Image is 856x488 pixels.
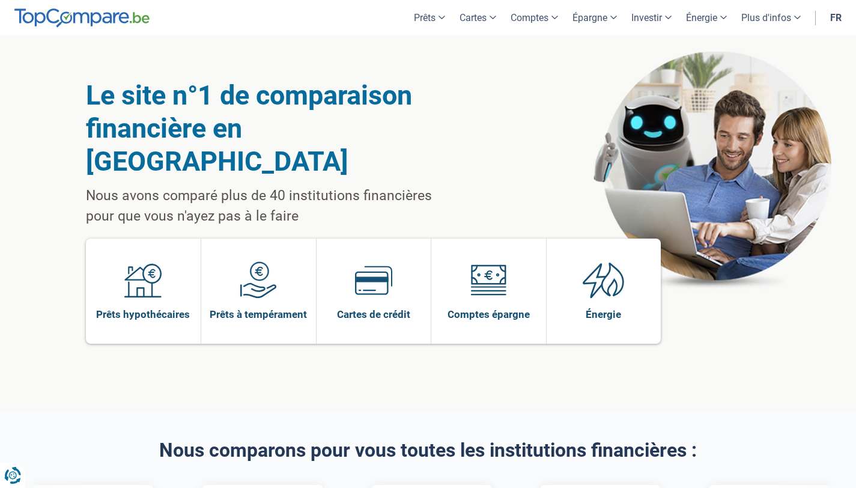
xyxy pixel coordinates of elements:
span: Énergie [586,308,621,321]
img: Prêts à tempérament [240,261,277,299]
img: Prêts hypothécaires [124,261,162,299]
a: Prêts hypothécaires Prêts hypothécaires [86,239,201,344]
a: Cartes de crédit Cartes de crédit [317,239,431,344]
span: Prêts à tempérament [210,308,307,321]
h1: Le site n°1 de comparaison financière en [GEOGRAPHIC_DATA] [86,79,463,178]
img: TopCompare [14,8,150,28]
span: Prêts hypothécaires [96,308,190,321]
a: Prêts à tempérament Prêts à tempérament [201,239,316,344]
p: Nous avons comparé plus de 40 institutions financières pour que vous n'ayez pas à le faire [86,186,463,227]
a: Comptes épargne Comptes épargne [431,239,546,344]
h2: Nous comparons pour vous toutes les institutions financières : [86,440,771,461]
img: Cartes de crédit [355,261,392,299]
img: Énergie [583,261,625,299]
img: Comptes épargne [470,261,507,299]
a: Énergie Énergie [547,239,661,344]
span: Comptes épargne [448,308,530,321]
span: Cartes de crédit [337,308,410,321]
